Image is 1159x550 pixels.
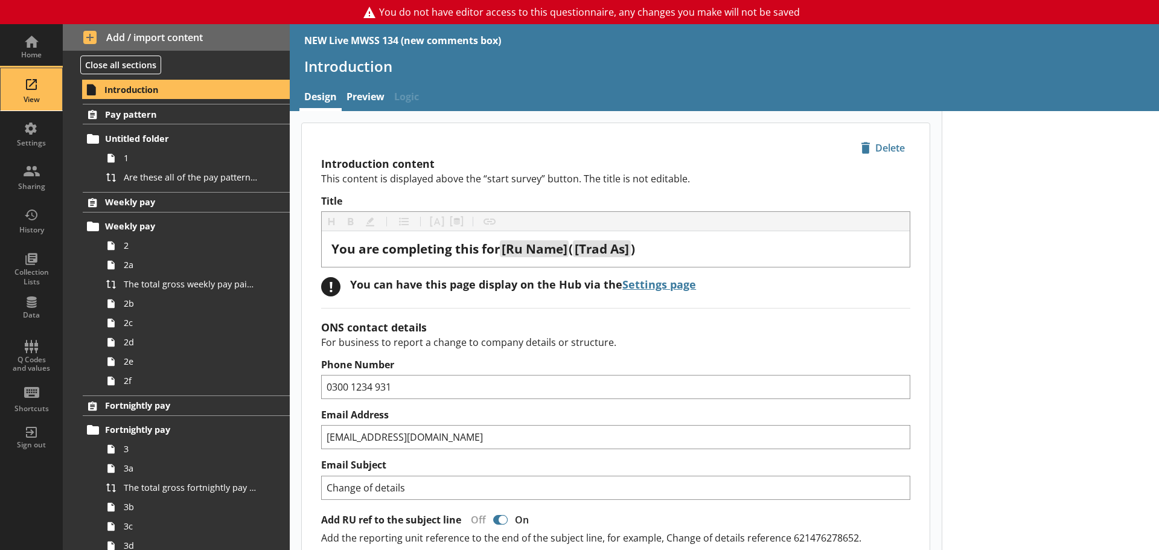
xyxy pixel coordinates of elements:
[389,85,424,111] span: Logic
[124,240,258,251] span: 2
[105,196,254,208] span: Weekly pay
[331,240,500,257] span: You are completing this for
[10,138,53,148] div: Settings
[855,138,910,158] button: Delete
[124,375,258,386] span: 2f
[104,84,254,95] span: Introduction
[105,400,254,411] span: Fortnightly pay
[510,513,538,526] div: On
[83,129,290,149] a: Untitled folder
[101,352,290,371] a: 2e
[124,356,258,367] span: 2e
[63,104,290,187] li: Pay patternUntitled folder1Are these all of the pay patterns used?
[321,156,910,171] h2: Introduction content
[10,182,53,191] div: Sharing
[63,24,290,51] button: Add / import content
[461,513,491,526] div: Off
[321,195,910,208] label: Title
[321,531,910,545] p: Add the reporting unit reference to the end of the subject line, for example, Change of details r...
[331,241,900,257] div: Title
[83,104,290,124] a: Pay pattern
[105,109,254,120] span: Pay pattern
[105,133,254,144] span: Untitled folder
[82,80,290,99] a: Introduction
[88,129,290,187] li: Untitled folder1Are these all of the pay patterns used?
[124,443,258,455] span: 3
[83,192,290,213] a: Weekly pay
[105,220,254,232] span: Weekly pay
[124,278,258,290] span: The total gross weekly pay paid to employees in the last week of [Period Str] was £0, is this cor...
[101,313,290,333] a: 2c
[304,34,501,47] div: NEW Live MWSS 134 (new comments box)
[101,294,290,313] a: 2b
[83,395,290,416] a: Fortnightly pay
[10,267,53,286] div: Collection Lists
[101,440,290,459] a: 3
[101,371,290,391] a: 2f
[101,459,290,478] a: 3a
[299,85,342,111] a: Design
[101,168,290,187] a: Are these all of the pay patterns used?
[101,236,290,255] a: 2
[101,517,290,536] a: 3c
[105,424,254,435] span: Fortnightly pay
[101,497,290,517] a: 3b
[321,277,340,296] div: !
[321,459,910,472] label: Email Subject
[101,255,290,275] a: 2a
[321,409,910,421] label: Email Address
[342,85,389,111] a: Preview
[622,277,696,292] a: Settings page
[10,225,53,235] div: History
[63,192,290,391] li: Weekly payWeekly pay22aThe total gross weekly pay paid to employees in the last week of [Period S...
[124,171,258,183] span: Are these all of the pay patterns used?
[10,404,53,414] div: Shortcuts
[101,149,290,168] a: 1
[124,482,258,493] span: The total gross fortnightly pay paid to employees in the last week of [Period Str] was £0, is thi...
[304,57,1145,75] h1: Introduction
[101,478,290,497] a: The total gross fortnightly pay paid to employees in the last week of [Period Str] was £0, is thi...
[631,240,635,257] span: )
[10,310,53,320] div: Data
[321,359,910,371] label: Phone Number
[575,240,629,257] span: [Trad As]
[124,336,258,348] span: 2d
[80,56,161,74] button: Close all sections
[101,275,290,294] a: The total gross weekly pay paid to employees in the last week of [Period Str] was £0, is this cor...
[321,514,461,526] label: Add RU ref to the subject line
[10,50,53,60] div: Home
[124,520,258,532] span: 3c
[83,31,270,44] span: Add / import content
[350,277,696,292] div: You can have this page display on the Hub via the
[10,356,53,373] div: Q Codes and values
[88,217,290,391] li: Weekly pay22aThe total gross weekly pay paid to employees in the last week of [Period Str] was £0...
[124,462,258,474] span: 3a
[124,317,258,328] span: 2c
[124,501,258,513] span: 3b
[321,320,910,334] h2: ONS contact details
[321,172,910,185] p: This content is displayed above the “start survey” button. The title is not editable.
[124,259,258,270] span: 2a
[502,240,567,257] span: [Ru Name]
[83,420,290,440] a: Fortnightly pay
[321,336,910,349] p: For business to report a change to company details or structure.
[124,152,258,164] span: 1
[569,240,573,257] span: (
[124,298,258,309] span: 2b
[83,217,290,236] a: Weekly pay
[101,333,290,352] a: 2d
[10,95,53,104] div: View
[10,440,53,450] div: Sign out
